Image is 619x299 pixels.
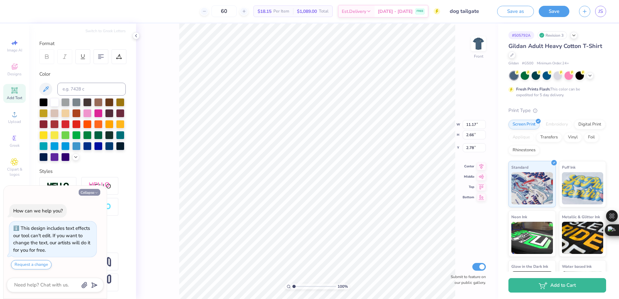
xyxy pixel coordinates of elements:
span: Center [463,164,474,169]
img: Shadow [89,182,111,190]
div: Front [474,53,483,59]
span: Neon Ink [511,213,527,220]
div: Screen Print [508,120,540,129]
div: Foil [584,133,599,142]
div: # 505792A [508,31,534,39]
span: Puff Ink [562,164,575,171]
span: Upload [8,119,21,124]
div: Transfers [536,133,562,142]
input: Untitled Design [445,5,492,18]
span: $1,089.00 [297,8,317,15]
button: Request a change [11,260,52,269]
div: Applique [508,133,534,142]
span: Greek [10,143,20,148]
input: e.g. 7428 c [57,83,126,96]
div: Embroidery [542,120,572,129]
span: 100 % [338,284,348,289]
span: Metallic & Glitter Ink [562,213,600,220]
span: Water based Ink [562,263,592,270]
span: Designs [7,71,22,77]
span: Clipart & logos [3,167,26,177]
strong: Fresh Prints Flash: [516,87,550,92]
img: Stroke [47,182,69,190]
div: Format [39,40,126,47]
img: Neon Ink [511,222,553,254]
a: JS [595,6,606,17]
span: $18.15 [258,8,271,15]
span: JS [598,8,603,15]
button: Collapse [79,189,100,196]
span: Est. Delivery [342,8,366,15]
div: Revision 3 [537,31,567,39]
span: Gildan Adult Heavy Cotton T-Shirt [508,42,602,50]
span: Per Item [273,8,289,15]
span: [DATE] - [DATE] [378,8,413,15]
span: # G500 [522,61,534,66]
span: Standard [511,164,528,171]
span: Total [319,8,329,15]
span: FREE [417,9,423,14]
label: Submit to feature on our public gallery. [447,274,486,285]
span: Add Text [7,95,22,100]
div: Print Type [508,107,606,114]
div: Vinyl [564,133,582,142]
div: Styles [39,168,126,175]
div: Rhinestones [508,145,540,155]
div: Digital Print [574,120,605,129]
button: Add to Cart [508,278,606,293]
span: Bottom [463,195,474,200]
img: Puff Ink [562,172,604,204]
div: How can we help you? [13,208,63,214]
button: Save as [497,6,534,17]
button: Switch to Greek Letters [85,28,126,33]
div: This color can be expedited for 5 day delivery. [516,86,595,98]
span: Glow in the Dark Ink [511,263,548,270]
div: Color [39,70,126,78]
span: Gildan [508,61,519,66]
span: Top [463,185,474,189]
input: – – [211,5,237,17]
img: Metallic & Glitter Ink [562,222,604,254]
span: Image AI [7,48,22,53]
img: Standard [511,172,553,204]
img: Front [472,37,485,50]
button: Save [539,6,569,17]
span: Middle [463,174,474,179]
div: This design includes text effects our tool can't edit. If you want to change the text, our artist... [13,225,90,253]
span: Minimum Order: 24 + [537,61,569,66]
